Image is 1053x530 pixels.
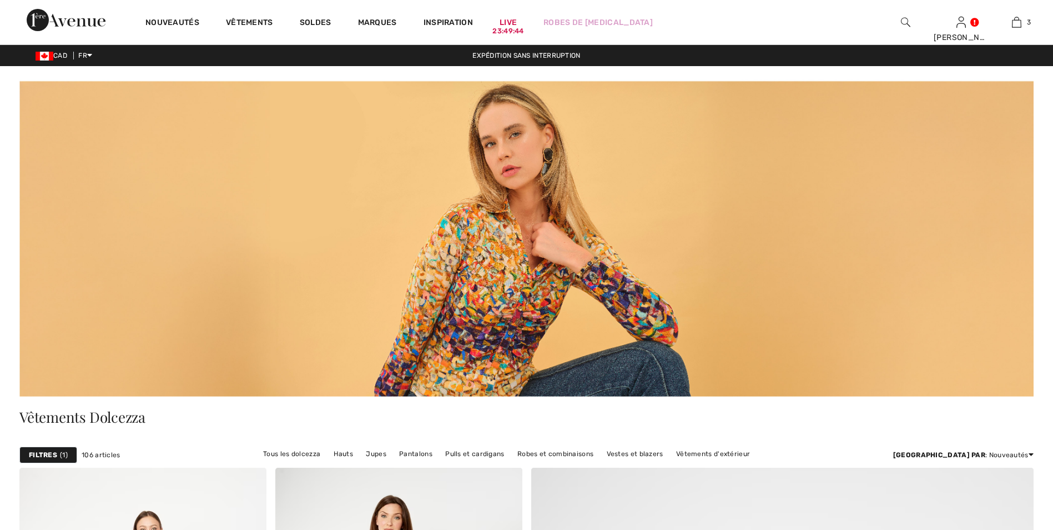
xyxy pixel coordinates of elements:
span: Inspiration [424,18,473,29]
a: Vêtements d'extérieur [671,447,755,461]
a: Hauts [328,447,359,461]
a: Pulls et cardigans [440,447,510,461]
img: Mon panier [1012,16,1021,29]
span: 1 [60,450,68,460]
div: 23:49:44 [492,26,523,37]
img: Vêtements Dolcezza – Canada | Magasinez la mode artistique chez 1ère Avenue [19,79,1034,397]
span: 106 articles [82,450,120,460]
a: Vêtements [226,18,273,29]
strong: [GEOGRAPHIC_DATA] par [893,451,985,459]
span: Vêtements Dolcezza [19,407,145,427]
a: Tous les dolcezza [258,447,326,461]
span: 3 [1027,17,1031,27]
strong: Filtres [29,450,57,460]
a: Soldes [300,18,331,29]
img: 1ère Avenue [27,9,105,31]
a: Marques [358,18,397,29]
div: [PERSON_NAME] [934,32,988,43]
div: : Nouveautés [893,450,1034,460]
span: CAD [36,52,72,59]
a: Nouveautés [145,18,199,29]
span: FR [78,52,92,59]
a: Live23:49:44 [500,17,517,28]
a: Robes et combinaisons [512,447,599,461]
a: Vestes et blazers [601,447,669,461]
a: Pantalons [394,447,438,461]
a: Robes de [MEDICAL_DATA] [543,17,653,28]
a: Jupes [360,447,392,461]
img: Mes infos [956,16,966,29]
img: recherche [901,16,910,29]
a: 3 [989,16,1044,29]
a: Se connecter [956,17,966,27]
img: Canadian Dollar [36,52,53,61]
